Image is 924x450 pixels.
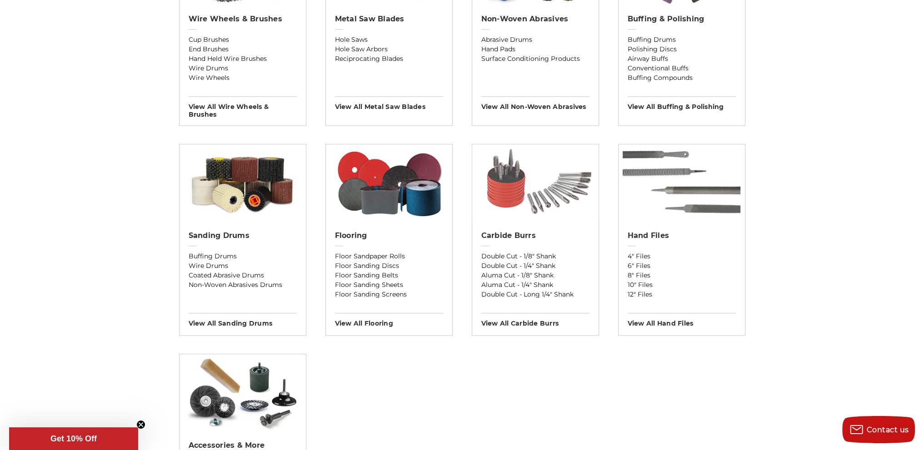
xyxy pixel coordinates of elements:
div: Get 10% OffClose teaser [9,427,138,450]
h2: Non-woven Abrasives [481,15,589,24]
h2: Wire Wheels & Brushes [189,15,297,24]
h3: View All sanding drums [189,313,297,327]
a: Buffing Compounds [628,73,736,83]
button: Contact us [842,416,915,443]
a: Double Cut - 1/8" Shank [481,252,589,261]
a: Hole Saw Arbors [335,45,443,54]
a: Surface Conditioning Products [481,54,589,64]
a: Double Cut - 1/4" Shank [481,261,589,271]
a: Abrasive Drums [481,35,589,45]
a: Cup Brushes [189,35,297,45]
h2: Accessories & More [189,441,297,450]
a: 10" Files [628,280,736,290]
a: End Brushes [189,45,297,54]
h2: Metal Saw Blades [335,15,443,24]
a: 12" Files [628,290,736,299]
a: Hand Held Wire Brushes [189,54,297,64]
a: 4" Files [628,252,736,261]
a: Floor Sanding Sheets [335,280,443,290]
h3: View All buffing & polishing [628,96,736,111]
a: Wire Wheels [189,73,297,83]
h2: Sanding Drums [189,231,297,240]
img: Hand Files [623,144,740,222]
a: Coated Abrasive Drums [189,271,297,280]
h2: Flooring [335,231,443,240]
h3: View All carbide burrs [481,313,589,327]
h2: Buffing & Polishing [628,15,736,24]
a: Buffing Drums [628,35,736,45]
a: Aluma Cut - 1/8" Shank [481,271,589,280]
button: Close teaser [136,420,145,429]
span: Get 10% Off [50,434,97,443]
img: Carbide Burrs [472,144,599,222]
a: Floor Sanding Belts [335,271,443,280]
a: Hand Pads [481,45,589,54]
h3: View All wire wheels & brushes [189,96,297,119]
span: Contact us [867,425,909,434]
a: Double Cut - Long 1/4" Shank [481,290,589,299]
h3: View All metal saw blades [335,96,443,111]
img: Accessories & More [184,354,301,431]
a: Wire Drums [189,261,297,271]
a: Hole Saws [335,35,443,45]
h3: View All non-woven abrasives [481,96,589,111]
a: Floor Sanding Screens [335,290,443,299]
h3: View All flooring [335,313,443,327]
a: Polishing Discs [628,45,736,54]
a: Conventional Buffs [628,64,736,73]
a: Wire Drums [189,64,297,73]
a: Non-Woven Abrasives Drums [189,280,297,290]
a: Buffing Drums [189,252,297,261]
a: 6" Files [628,261,736,271]
img: Sanding Drums [180,144,306,222]
a: Reciprocating Blades [335,54,443,64]
h2: Hand Files [628,231,736,240]
a: Floor Sanding Discs [335,261,443,271]
a: Airway Buffs [628,54,736,64]
img: Flooring [330,144,448,222]
a: Aluma Cut - 1/4" Shank [481,280,589,290]
h3: View All hand files [628,313,736,327]
a: 8" Files [628,271,736,280]
a: Floor Sandpaper Rolls [335,252,443,261]
h2: Carbide Burrs [481,231,589,240]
